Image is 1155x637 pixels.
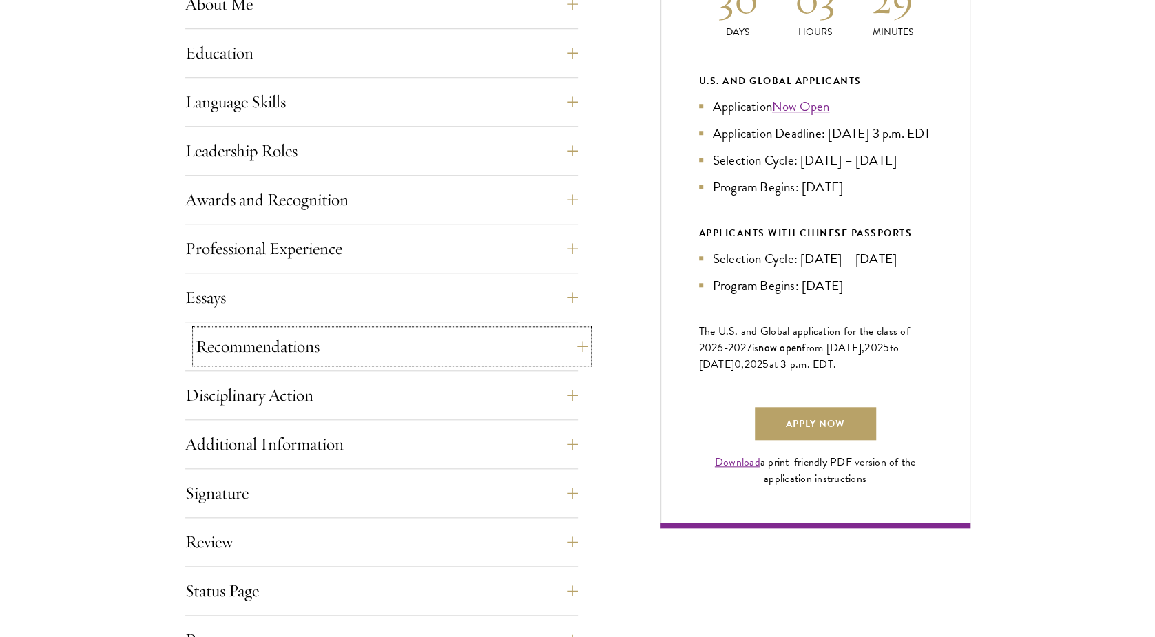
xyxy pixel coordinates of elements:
[185,85,578,118] button: Language Skills
[776,25,854,39] p: Hours
[755,407,876,440] a: Apply Now
[772,96,830,116] a: Now Open
[752,340,759,356] span: is
[185,232,578,265] button: Professional Experience
[747,340,752,356] span: 7
[699,123,932,143] li: Application Deadline: [DATE] 3 p.m. EDT
[699,25,777,39] p: Days
[883,340,889,356] span: 5
[185,379,578,412] button: Disciplinary Action
[185,428,578,461] button: Additional Information
[699,72,932,90] div: U.S. and Global Applicants
[196,330,588,363] button: Recommendations
[802,340,864,356] span: from [DATE],
[185,36,578,70] button: Education
[185,281,578,314] button: Essays
[699,454,932,487] div: a print-friendly PDF version of the application instructions
[699,249,932,269] li: Selection Cycle: [DATE] – [DATE]
[769,356,837,373] span: at 3 p.m. EDT.
[699,224,932,242] div: APPLICANTS WITH CHINESE PASSPORTS
[864,340,883,356] span: 202
[699,340,899,373] span: to [DATE]
[699,275,932,295] li: Program Begins: [DATE]
[734,356,741,373] span: 0
[699,323,910,356] span: The U.S. and Global application for the class of 202
[185,525,578,558] button: Review
[762,356,769,373] span: 5
[854,25,932,39] p: Minutes
[745,356,763,373] span: 202
[185,477,578,510] button: Signature
[185,183,578,216] button: Awards and Recognition
[717,340,723,356] span: 6
[185,574,578,607] button: Status Page
[758,340,802,355] span: now open
[699,177,932,197] li: Program Begins: [DATE]
[741,356,744,373] span: ,
[715,454,760,470] a: Download
[699,150,932,170] li: Selection Cycle: [DATE] – [DATE]
[699,96,932,116] li: Application
[724,340,747,356] span: -202
[185,134,578,167] button: Leadership Roles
